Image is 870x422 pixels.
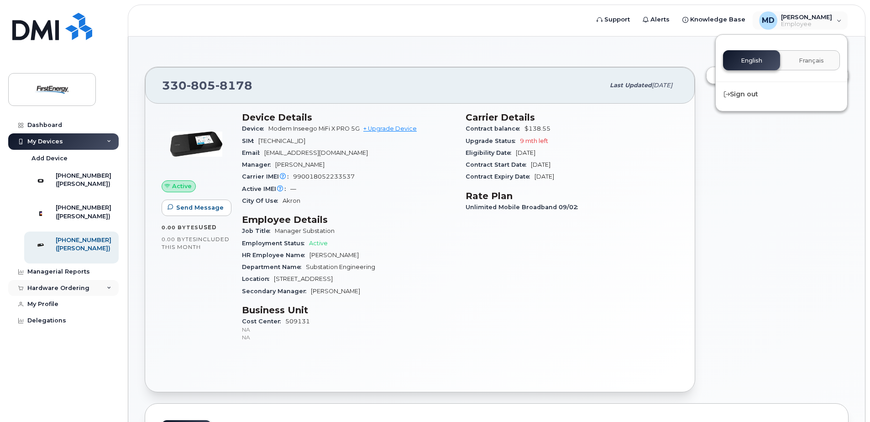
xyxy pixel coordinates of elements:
span: [DATE] [535,173,554,180]
span: 805 [187,79,215,92]
span: 509131 [242,318,455,342]
span: City Of Use [242,197,283,204]
h3: Business Unit [242,305,455,316]
span: Contract balance [466,125,524,132]
span: 9 mth left [520,137,548,144]
span: Akron [283,197,300,204]
span: Employment Status [242,240,309,247]
span: Substation Engineering [306,264,375,270]
span: [PERSON_NAME] [311,288,360,295]
p: NA [242,333,455,341]
h3: Employee Details [242,214,455,225]
span: [TECHNICAL_ID] [258,137,305,144]
span: 0.00 Bytes [162,224,199,231]
span: Department Name [242,264,306,270]
span: [DATE] [531,161,550,168]
span: [EMAIL_ADDRESS][DOMAIN_NAME] [264,149,368,156]
h3: Device Details [242,112,455,123]
span: Manager [242,161,275,168]
div: Sign out [716,86,847,103]
span: Last updated [610,82,652,89]
span: SIM [242,137,258,144]
span: Français [799,57,824,64]
span: Manager Substation [275,227,335,234]
span: 8178 [215,79,252,92]
span: [PERSON_NAME] [309,252,359,258]
span: Modem Inseego MiFi X PRO 5G [268,125,360,132]
iframe: Messenger Launcher [830,382,863,415]
span: Cost Center [242,318,285,325]
button: Send Message [162,200,231,216]
span: [PERSON_NAME] [275,161,325,168]
span: Contract Expiry Date [466,173,535,180]
span: Secondary Manager [242,288,311,295]
h3: Carrier Details [466,112,678,123]
span: [DATE] [516,149,535,156]
a: Create Helpdesk Submission [707,67,848,84]
span: Active [309,240,328,247]
span: HR Employee Name [242,252,309,258]
span: Active IMEI [242,185,290,192]
span: 0.00 Bytes [162,236,196,243]
span: [STREET_ADDRESS] [274,275,333,282]
p: NA [242,326,455,333]
span: Active [172,182,192,190]
span: Send Message [176,203,224,212]
span: Job Title [242,227,275,234]
h3: Rate Plan [466,190,678,201]
span: 990018052233537 [293,173,355,180]
span: Email [242,149,264,156]
span: used [199,224,217,231]
span: Eligibility Date [466,149,516,156]
span: Contract Start Date [466,161,531,168]
span: Unlimited Mobile Broadband 09/02 [466,204,582,211]
a: + Upgrade Device [363,125,417,132]
span: Device [242,125,268,132]
span: Upgrade Status [466,137,520,144]
span: 330 [162,79,252,92]
span: — [290,185,296,192]
span: [DATE] [652,82,672,89]
span: Carrier IMEI [242,173,293,180]
span: Location [242,275,274,282]
img: image20231002-3703462-1820iw.jpeg [169,116,224,171]
span: $138.55 [524,125,550,132]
